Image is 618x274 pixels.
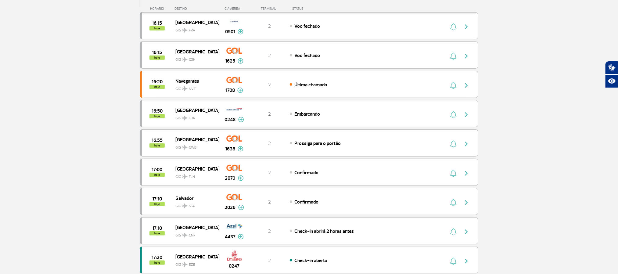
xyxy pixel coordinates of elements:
[463,82,470,89] img: seta-direita-painel-voo.svg
[450,258,457,265] img: sino-painel-voo.svg
[189,116,195,121] span: LHR
[149,114,165,118] span: hoje
[189,233,195,238] span: CNF
[463,199,470,206] img: seta-direita-painel-voo.svg
[175,223,214,231] span: [GEOGRAPHIC_DATA]
[182,262,188,267] img: destiny_airplane.svg
[229,262,240,270] span: 0247
[152,50,162,55] span: 2025-08-25 16:15:00
[605,74,618,88] button: Abrir recursos assistivos.
[450,228,457,236] img: sino-painel-voo.svg
[175,106,214,114] span: [GEOGRAPHIC_DATA]
[225,175,235,182] span: 2070
[268,258,271,264] span: 2
[149,231,165,236] span: hoje
[250,7,289,11] div: TERMINAL
[149,202,165,206] span: hoje
[294,52,320,59] span: Voo fechado
[450,140,457,148] img: sino-painel-voo.svg
[237,88,243,93] img: mais-info-painel-voo.svg
[605,61,618,74] button: Abrir tradutor de língua de sinais.
[175,135,214,143] span: [GEOGRAPHIC_DATA]
[149,26,165,31] span: hoje
[238,205,244,210] img: mais-info-painel-voo.svg
[238,29,243,34] img: mais-info-painel-voo.svg
[294,111,320,117] span: Embarcando
[149,85,165,89] span: hoje
[463,111,470,118] img: seta-direita-painel-voo.svg
[182,57,188,62] img: destiny_airplane.svg
[450,52,457,60] img: sino-painel-voo.svg
[238,234,244,240] img: mais-info-painel-voo.svg
[225,145,235,153] span: 1638
[175,259,214,268] span: GIG
[605,61,618,88] div: Plugin de acessibilidade da Hand Talk.
[149,173,165,177] span: hoje
[225,57,235,65] span: 1625
[152,138,163,142] span: 2025-08-25 16:55:00
[175,112,214,121] span: GIG
[189,145,196,150] span: CWB
[268,170,271,176] span: 2
[152,255,163,260] span: 2025-08-25 17:20:00
[152,21,162,25] span: 2025-08-25 16:15:00
[182,145,188,150] img: destiny_airplane.svg
[294,170,318,176] span: Confirmado
[175,77,214,85] span: Navegantes
[268,140,271,146] span: 2
[225,204,236,211] span: 2026
[189,57,196,63] span: CGH
[189,204,195,209] span: SSA
[268,82,271,88] span: 2
[268,111,271,117] span: 2
[175,48,214,56] span: [GEOGRAPHIC_DATA]
[152,168,163,172] span: 2025-08-25 17:00:00
[175,194,214,202] span: Salvador
[175,18,214,26] span: [GEOGRAPHIC_DATA]
[189,86,196,92] span: NVT
[450,23,457,31] img: sino-painel-voo.svg
[450,170,457,177] img: sino-painel-voo.svg
[238,175,244,181] img: mais-info-painel-voo.svg
[219,7,250,11] div: CIA AÉREA
[149,56,165,60] span: hoje
[182,204,188,208] img: destiny_airplane.svg
[175,253,214,261] span: [GEOGRAPHIC_DATA]
[182,233,188,238] img: destiny_airplane.svg
[149,143,165,148] span: hoje
[175,7,219,11] div: DESTINO
[463,23,470,31] img: seta-direita-painel-voo.svg
[182,174,188,179] img: destiny_airplane.svg
[175,54,214,63] span: GIG
[268,199,271,205] span: 2
[463,52,470,60] img: seta-direita-painel-voo.svg
[152,109,163,113] span: 2025-08-25 16:50:00
[225,233,235,240] span: 4437
[175,142,214,150] span: GIG
[294,82,327,88] span: Última chamada
[289,7,339,11] div: STATUS
[152,226,162,230] span: 2025-08-25 17:10:00
[268,23,271,29] span: 2
[268,228,271,234] span: 2
[463,170,470,177] img: seta-direita-painel-voo.svg
[175,200,214,209] span: GIG
[149,261,165,265] span: hoje
[238,58,243,64] img: mais-info-painel-voo.svg
[238,117,244,122] img: mais-info-painel-voo.svg
[182,116,188,121] img: destiny_airplane.svg
[189,262,195,268] span: EZE
[463,140,470,148] img: seta-direita-painel-voo.svg
[463,228,470,236] img: seta-direita-painel-voo.svg
[175,229,214,238] span: GIG
[450,111,457,118] img: sino-painel-voo.svg
[294,228,354,234] span: Check-in abrirá 2 horas antes
[294,140,341,146] span: Prossiga para o portão
[175,165,214,173] span: [GEOGRAPHIC_DATA]
[189,28,195,33] span: FRA
[142,7,175,11] div: HORÁRIO
[294,258,327,264] span: Check-in aberto
[450,82,457,89] img: sino-painel-voo.svg
[152,197,162,201] span: 2025-08-25 17:10:00
[225,116,236,123] span: 0248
